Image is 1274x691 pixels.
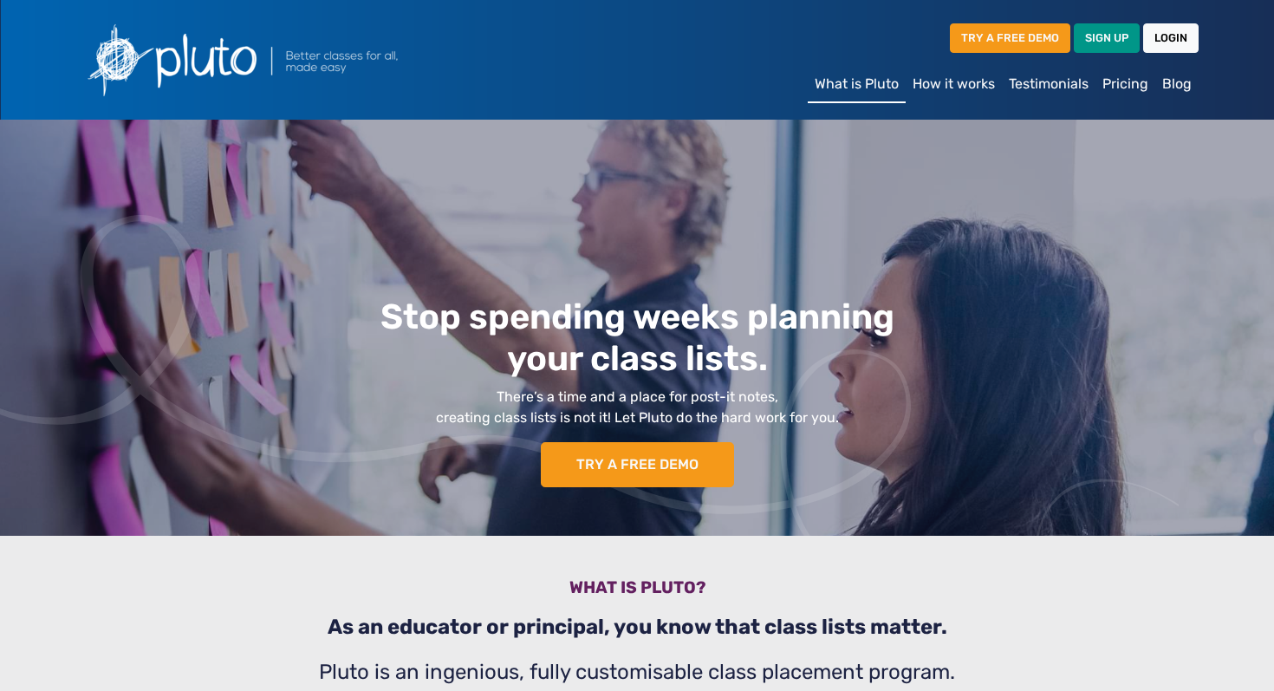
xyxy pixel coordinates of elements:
a: SIGN UP [1074,23,1140,52]
h1: Stop spending weeks planning your class lists. [192,297,1083,380]
img: Pluto logo with the text Better classes for all, made easy [75,14,491,106]
a: LOGIN [1143,23,1199,52]
a: TRY A FREE DEMO [541,442,734,487]
b: As an educator or principal, you know that class lists matter. [328,615,947,639]
h3: What is pluto? [86,577,1188,604]
a: TRY A FREE DEMO [950,23,1070,52]
a: Testimonials [1002,67,1095,101]
a: How it works [906,67,1002,101]
a: What is Pluto [808,67,906,103]
a: Pricing [1095,67,1155,101]
p: There’s a time and a place for post-it notes, creating class lists is not it! Let Pluto do the ha... [192,387,1083,428]
a: Blog [1155,67,1199,101]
